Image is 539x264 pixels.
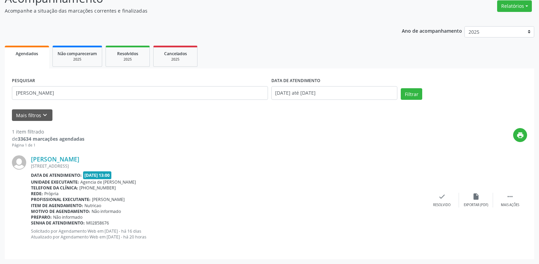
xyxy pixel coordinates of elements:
i: check [438,193,446,200]
b: Rede: [31,191,43,197]
b: Motivo de agendamento: [31,208,90,214]
button: Relatórios [497,0,532,12]
div: Página 1 de 1 [12,142,84,148]
div: 1 item filtrado [12,128,84,135]
button: Filtrar [401,88,422,100]
div: 2025 [111,57,145,62]
i: keyboard_arrow_down [41,111,49,119]
p: Acompanhe a situação das marcações correntes e finalizadas [5,7,376,14]
span: M02858676 [86,220,109,226]
input: Nome, código do beneficiário ou CPF [12,86,268,100]
i:  [506,193,514,200]
b: Item de agendamento: [31,203,83,208]
b: Profissional executante: [31,197,91,202]
span: Não informado [53,214,82,220]
span: Agendados [16,51,38,57]
button: Mais filtroskeyboard_arrow_down [12,109,52,121]
label: DATA DE ATENDIMENTO [271,76,320,86]
a: [PERSON_NAME] [31,155,79,163]
b: Unidade executante: [31,179,79,185]
div: Mais ações [501,203,519,207]
i: insert_drive_file [472,193,480,200]
div: Resolvido [433,203,450,207]
span: Não informado [92,208,121,214]
b: Senha de atendimento: [31,220,85,226]
b: Telefone da clínica: [31,185,78,191]
strong: 33634 marcações agendadas [18,136,84,142]
label: PESQUISAR [12,76,35,86]
span: Nutricao [84,203,101,208]
i: print [517,131,524,139]
span: [PHONE_NUMBER] [79,185,116,191]
span: [DATE] 13:00 [83,171,112,179]
input: Selecione um intervalo [271,86,398,100]
div: Exportar (PDF) [464,203,488,207]
span: [PERSON_NAME] [92,197,125,202]
p: Ano de acompanhamento [402,26,462,35]
span: Agencia de [PERSON_NAME] [80,179,136,185]
p: Solicitado por Agendamento Web em [DATE] - há 16 dias Atualizado por Agendamento Web em [DATE] - ... [31,228,425,240]
span: Cancelados [164,51,187,57]
img: img [12,155,26,170]
button: print [513,128,527,142]
span: Própria [44,191,59,197]
span: Resolvidos [117,51,138,57]
div: 2025 [58,57,97,62]
span: Não compareceram [58,51,97,57]
div: de [12,135,84,142]
b: Preparo: [31,214,52,220]
b: Data de atendimento: [31,172,82,178]
div: [STREET_ADDRESS] [31,163,425,169]
div: 2025 [158,57,192,62]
